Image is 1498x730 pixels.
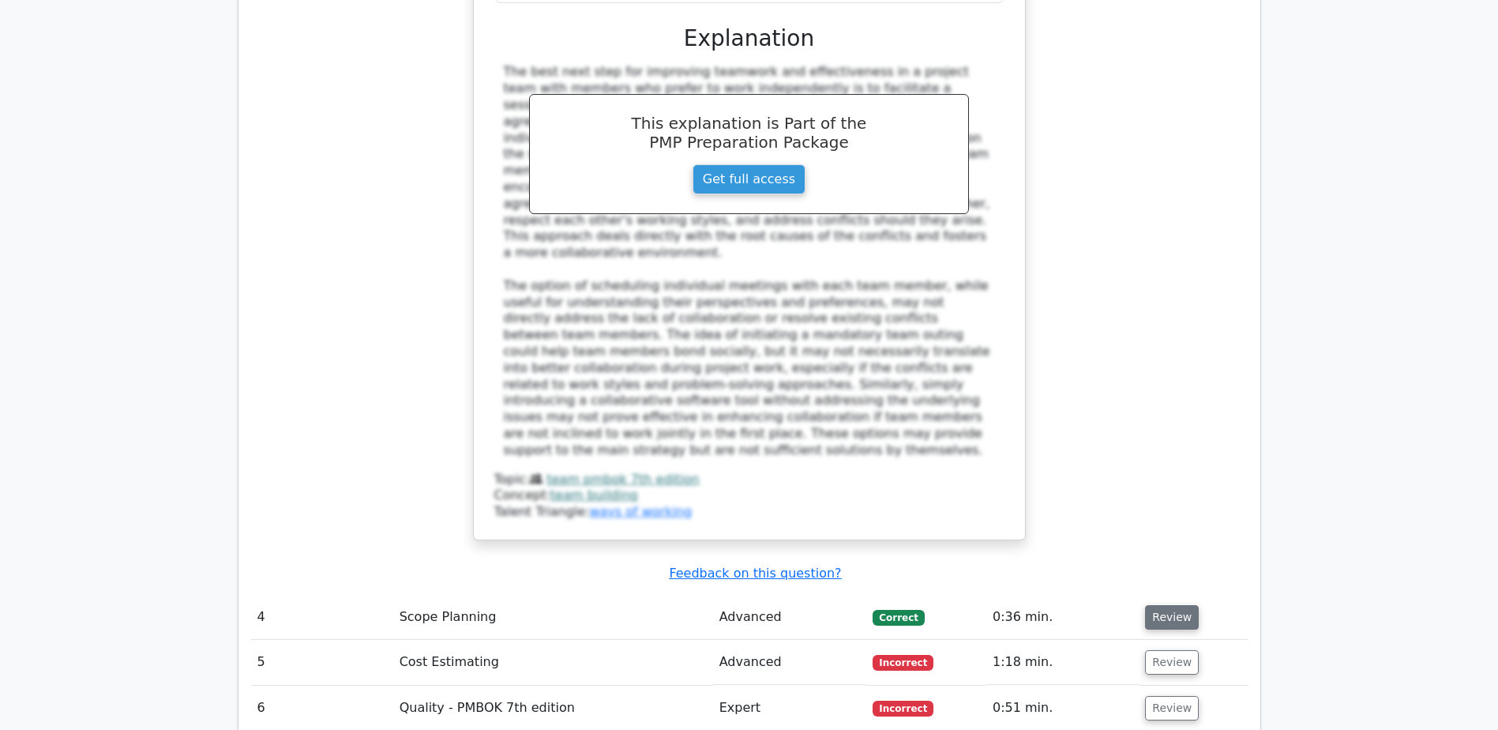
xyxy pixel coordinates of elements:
[693,164,805,194] a: Get full access
[251,640,393,685] td: 5
[494,472,1004,521] div: Talent Triangle:
[546,472,699,487] a: team pmbok 7th edition
[393,595,713,640] td: Scope Planning
[713,640,867,685] td: Advanced
[251,595,393,640] td: 4
[873,701,933,717] span: Incorrect
[669,566,841,581] a: Feedback on this question?
[986,595,1139,640] td: 0:36 min.
[494,472,1004,488] div: Topic:
[494,487,1004,504] div: Concept:
[1145,696,1199,721] button: Review
[873,655,933,671] span: Incorrect
[393,640,713,685] td: Cost Estimating
[589,504,692,519] a: ways of working
[873,610,924,626] span: Correct
[504,64,995,458] div: The best next step for improving teamwork and effectiveness in a project team with members who pr...
[550,487,638,502] a: team building
[504,25,995,52] h3: Explanation
[713,595,867,640] td: Advanced
[986,640,1139,685] td: 1:18 min.
[1145,605,1199,630] button: Review
[1145,650,1199,675] button: Review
